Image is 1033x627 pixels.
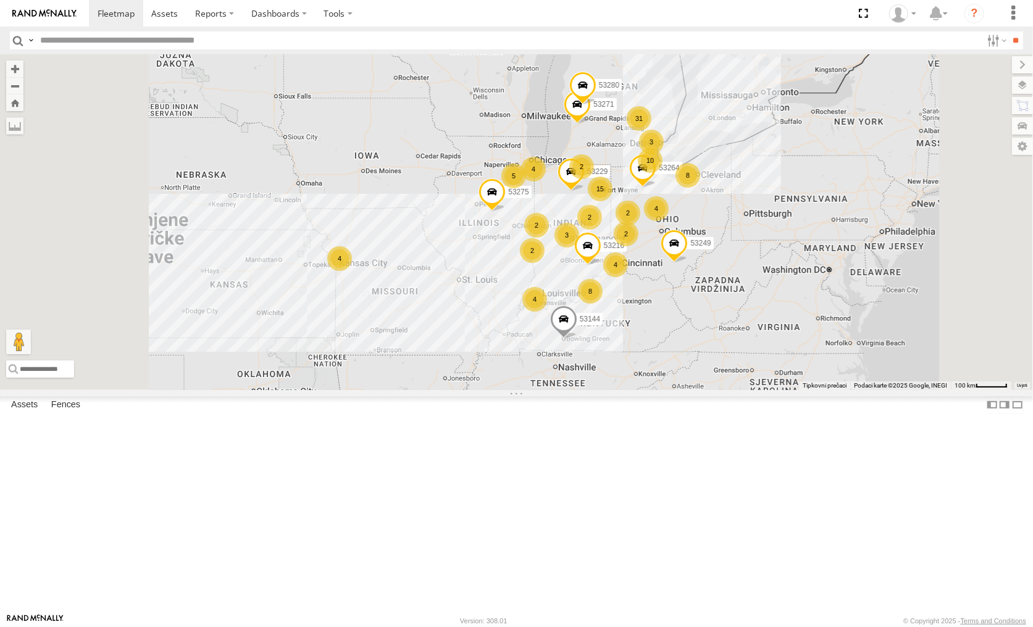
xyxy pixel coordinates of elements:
i: ? [964,4,984,23]
label: Map Settings [1012,138,1033,155]
button: Zoom out [6,77,23,94]
div: Miky Transport [885,4,921,23]
div: 3 [639,130,664,154]
span: 53271 [593,100,614,109]
button: Povucite Pegmana na kartu da biste otvorili Street View [6,330,31,354]
span: 53144 [579,315,600,323]
span: 53264 [659,164,679,172]
div: 2 [614,222,638,246]
button: Mjerilo karte: 100 km naprema 48 piksela [951,381,1011,390]
label: Dock Summary Table to the Right [998,396,1011,414]
span: 53280 [598,81,619,89]
span: Podaci karte ©2025 Google, INEGI [854,382,947,389]
span: 100 km [955,382,976,389]
button: Zoom in [6,60,23,77]
label: Dock Summary Table to the Left [986,396,998,414]
label: Search Query [26,31,36,49]
span: 53249 [690,239,711,247]
div: 8 [675,163,700,188]
div: 2 [577,205,602,230]
div: 4 [603,252,628,277]
button: Zoom Home [6,94,23,111]
label: Search Filter Options [982,31,1009,49]
span: 53216 [603,241,624,250]
div: 5 [501,164,526,188]
span: 53229 [587,167,608,176]
div: 8 [578,279,603,304]
span: 53275 [508,188,529,196]
div: 4 [521,157,546,181]
label: Assets [5,397,44,414]
div: Version: 308.01 [460,617,507,625]
div: 2 [520,238,545,263]
div: 4 [327,246,352,271]
div: 2 [616,201,640,225]
a: Visit our Website [7,615,64,627]
a: Terms and Conditions [961,617,1026,625]
button: Tipkovni prečaci [803,381,847,390]
label: Fences [45,397,86,414]
div: 2 [569,154,594,179]
div: 3 [554,223,579,247]
div: 4 [522,287,547,312]
a: Uvjeti (otvara se u novoj kartici) [1017,383,1027,388]
label: Hide Summary Table [1011,396,1024,414]
div: 4 [644,196,669,221]
label: Measure [6,117,23,135]
div: 2 [524,213,549,238]
div: © Copyright 2025 - [903,617,1026,625]
div: 31 [627,106,651,131]
img: rand-logo.svg [12,9,77,18]
div: 10 [638,148,663,173]
div: 15 [588,176,613,201]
